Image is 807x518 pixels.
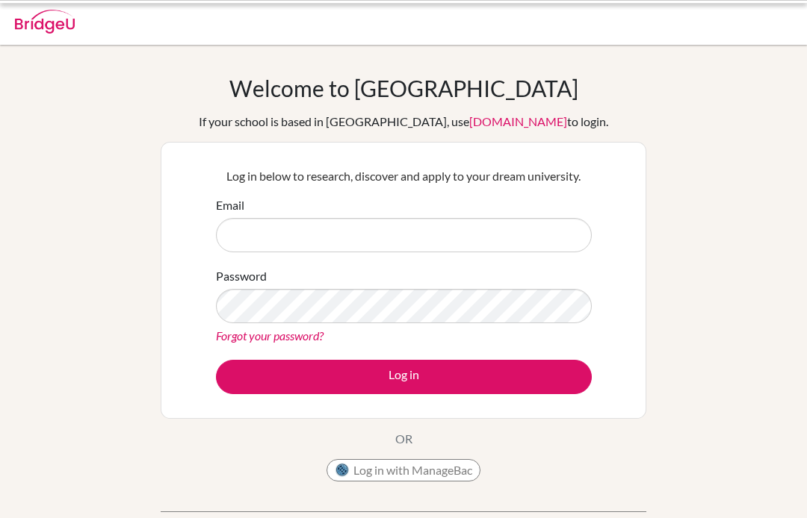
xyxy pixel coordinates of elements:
label: Password [216,267,267,285]
p: OR [395,430,412,448]
button: Log in [216,360,592,394]
p: Log in below to research, discover and apply to your dream university. [216,167,592,185]
div: If your school is based in [GEOGRAPHIC_DATA], use to login. [199,113,608,131]
h1: Welcome to [GEOGRAPHIC_DATA] [229,75,578,102]
label: Email [216,196,244,214]
button: Log in with ManageBac [327,459,480,481]
a: [DOMAIN_NAME] [469,114,567,128]
img: Bridge-U [15,10,75,34]
a: Forgot your password? [216,328,324,343]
